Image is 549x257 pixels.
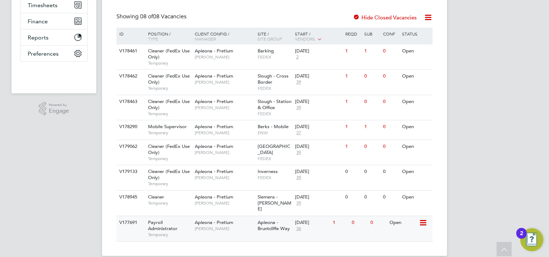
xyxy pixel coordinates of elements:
[363,120,381,134] div: 1
[117,140,143,153] div: V179062
[117,45,143,58] div: V178461
[258,73,289,85] span: Slough - Cross Border
[195,73,233,79] span: Apleona - Pretium
[295,169,342,175] div: [DATE]
[148,73,190,85] span: Cleaner (FedEx Use Only)
[258,175,292,181] span: FEDEX
[295,124,342,130] div: [DATE]
[381,120,400,134] div: 0
[143,28,193,45] div: Position /
[195,36,216,42] span: Manager
[195,54,254,60] span: [PERSON_NAME]
[258,130,292,136] span: ENW
[295,36,315,42] span: Vendors
[295,54,300,60] span: 2
[20,13,87,29] button: Finance
[117,70,143,83] div: V178462
[400,95,432,108] div: Open
[117,191,143,204] div: V178945
[195,168,233,174] span: Apleona - Pretium
[148,143,190,155] span: Cleaner (FedEx Use Only)
[195,48,233,54] span: Apleona - Pretium
[381,191,400,204] div: 0
[140,13,186,20] span: 08 Vacancies
[148,60,191,66] span: Temporary
[116,13,188,20] div: Showing
[363,95,381,108] div: 0
[258,111,292,117] span: FEDEX
[258,219,290,232] span: Apleona - Bruntcliffe Way
[400,28,432,40] div: Status
[295,194,342,200] div: [DATE]
[363,28,381,40] div: Sub
[295,175,302,181] span: 39
[195,150,254,155] span: [PERSON_NAME]
[400,191,432,204] div: Open
[20,46,87,61] button: Preferences
[293,28,343,46] div: Start /
[39,102,69,116] a: Powered byEngage
[195,130,254,136] span: [PERSON_NAME]
[258,168,278,174] span: Inverness
[381,140,400,153] div: 0
[258,36,282,42] span: Site Group
[295,48,342,54] div: [DATE]
[258,98,291,111] span: Slough - Station & Office
[369,216,387,229] div: 0
[343,70,362,83] div: 1
[148,156,191,162] span: Temporary
[363,140,381,153] div: 0
[331,216,350,229] div: 1
[28,50,59,57] span: Preferences
[195,123,233,130] span: Apleona - Pretium
[258,85,292,91] span: FEDEX
[195,200,254,206] span: [PERSON_NAME]
[49,102,69,108] span: Powered by
[148,200,191,206] span: Temporary
[363,70,381,83] div: 0
[148,168,190,181] span: Cleaner (FedEx Use Only)
[295,150,302,156] span: 39
[343,120,362,134] div: 1
[148,36,158,42] span: Type
[148,48,190,60] span: Cleaner (FedEx Use Only)
[117,120,143,134] div: V178290
[295,220,329,226] div: [DATE]
[148,181,191,187] span: Temporary
[295,73,342,79] div: [DATE]
[49,108,69,114] span: Engage
[381,45,400,58] div: 0
[400,120,432,134] div: Open
[148,130,191,136] span: Temporary
[28,18,48,25] span: Finance
[20,69,88,80] a: Go to home page
[295,79,302,85] span: 39
[195,105,254,111] span: [PERSON_NAME]
[148,98,190,111] span: Cleaner (FedEx Use Only)
[400,45,432,58] div: Open
[520,228,543,251] button: Open Resource Center, 2 new notifications
[343,140,362,153] div: 1
[343,28,362,40] div: Reqd
[195,226,254,232] span: [PERSON_NAME]
[295,105,302,111] span: 39
[258,143,290,155] span: [GEOGRAPHIC_DATA]
[353,14,417,21] label: Hide Closed Vacancies
[295,130,302,136] span: 37
[193,28,256,45] div: Client Config /
[363,191,381,204] div: 0
[148,194,164,200] span: Cleaner
[295,144,342,150] div: [DATE]
[258,156,292,162] span: FEDEX
[195,143,233,149] span: Apleona - Pretium
[350,216,369,229] div: 0
[258,194,291,212] span: Siemens - [PERSON_NAME]
[28,34,49,41] span: Reports
[295,99,342,105] div: [DATE]
[117,165,143,178] div: V179133
[343,165,362,178] div: 0
[343,95,362,108] div: 1
[148,232,191,238] span: Temporary
[117,216,143,229] div: V177691
[195,98,233,104] span: Apleona - Pretium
